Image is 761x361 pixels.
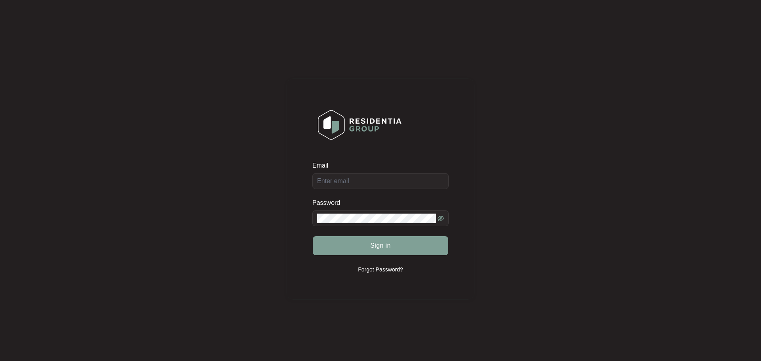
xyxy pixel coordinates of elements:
[370,241,391,250] span: Sign in
[313,105,407,145] img: Login Logo
[312,162,334,170] label: Email
[313,236,448,255] button: Sign in
[358,265,403,273] p: Forgot Password?
[438,215,444,222] span: eye-invisible
[317,214,436,223] input: Password
[312,173,449,189] input: Email
[312,199,346,207] label: Password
